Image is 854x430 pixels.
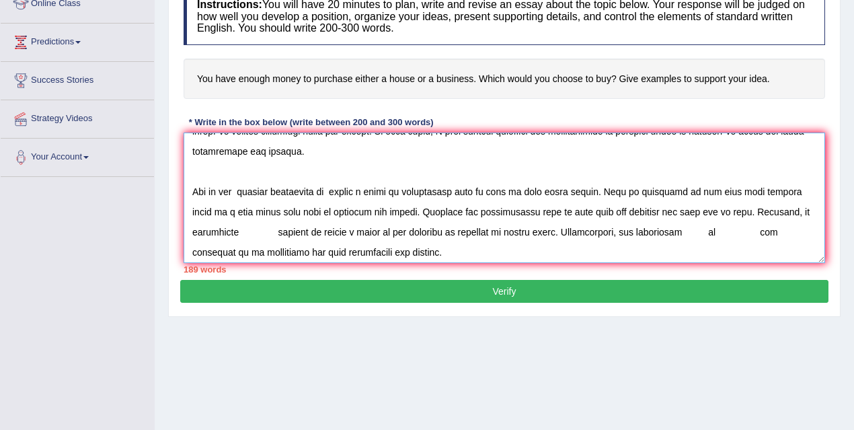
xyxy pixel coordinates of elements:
button: Verify [180,280,828,303]
a: Success Stories [1,62,154,96]
a: Predictions [1,24,154,57]
h4: You have enough money to purchase either a house or a business. Which would you choose to buy? Gi... [184,59,825,100]
a: Your Account [1,139,154,172]
div: 189 words [184,263,825,276]
div: * Write in the box below (write between 200 and 300 words) [184,116,438,129]
a: Strategy Videos [1,100,154,134]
